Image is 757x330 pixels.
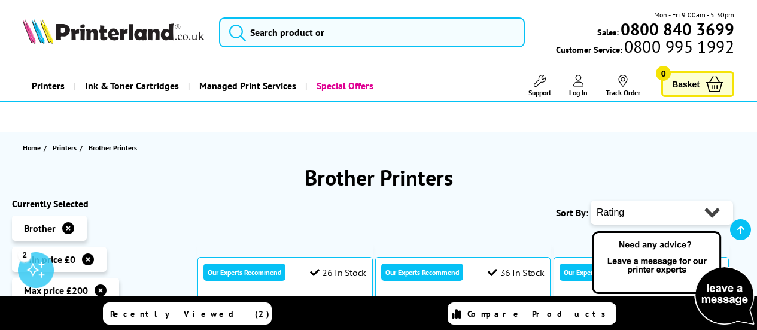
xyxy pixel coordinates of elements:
a: Printerland Logo [23,18,204,46]
div: 2 [18,248,31,261]
a: 0800 840 3699 [619,23,734,35]
span: 0 [656,66,671,81]
span: Sort By: [556,207,588,219]
a: Basket 0 [661,71,734,97]
span: Basket [672,76,700,92]
span: Printers [53,141,77,154]
a: Managed Print Services [188,71,305,101]
div: 36 In Stock [488,267,544,278]
a: Ink & Toner Cartridges [74,71,188,101]
div: Currently Selected [12,198,186,210]
span: Recently Viewed (2) [110,308,270,319]
div: Our Experts Recommend [203,264,285,281]
div: 26 In Stock [310,267,366,278]
img: Printerland Logo [23,18,204,44]
a: Track Order [606,75,640,97]
span: Mon - Fri 9:00am - 5:30pm [654,9,734,20]
a: Printers [23,71,74,101]
h1: Brother Printers [12,164,745,192]
span: Support [528,88,551,97]
a: Recently Viewed (2) [103,302,272,325]
span: Sales: [597,26,619,38]
span: Log In [569,88,588,97]
span: Compare Products [467,308,612,319]
a: Printers [53,141,80,154]
a: Special Offers [305,71,382,101]
img: Open Live Chat window [589,229,757,328]
b: 0800 840 3699 [621,18,734,40]
span: Brother [24,222,56,234]
a: Home [23,141,44,154]
a: Support [528,75,551,97]
span: Brother Printers [89,143,137,152]
a: Log In [569,75,588,97]
div: Our Experts Recommend [381,264,463,281]
span: Max price £200 [24,284,88,296]
span: Customer Service: [556,41,734,55]
span: Ink & Toner Cartridges [85,71,179,101]
span: 0800 995 1992 [622,41,734,52]
input: Search product or [219,17,525,47]
div: Our Experts Recommend [560,264,642,281]
a: Compare Products [448,302,616,325]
